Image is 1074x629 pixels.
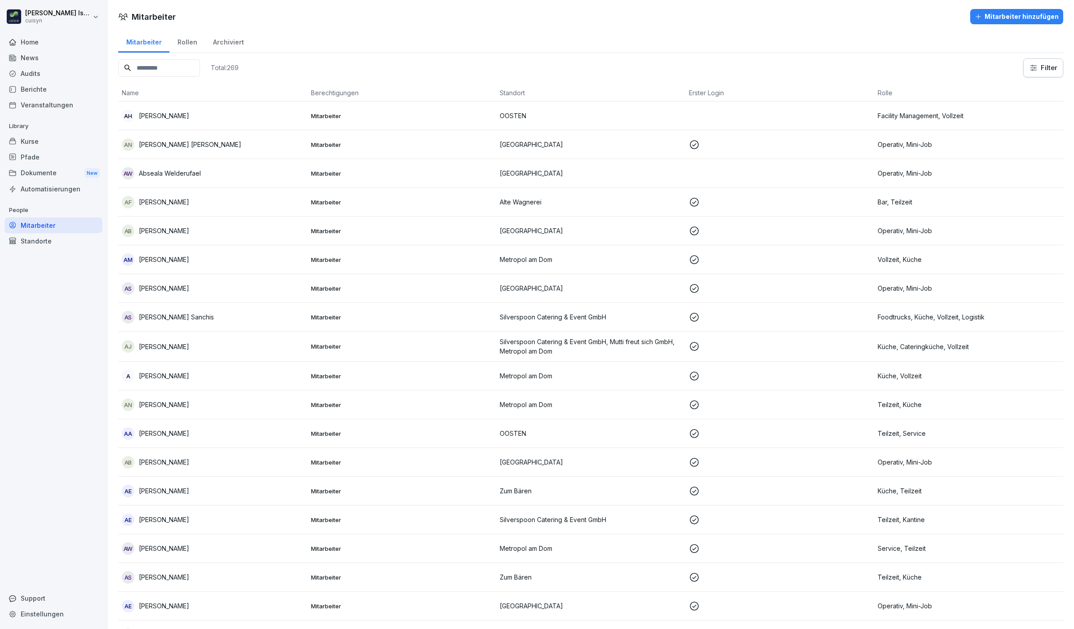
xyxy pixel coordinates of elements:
[311,342,493,350] p: Mitarbeiter
[122,427,134,440] div: AA
[118,84,307,102] th: Name
[311,169,493,177] p: Mitarbeiter
[4,606,102,622] a: Einstellungen
[500,337,682,356] p: Silverspoon Catering & Event GmbH, Mutti freut sich GmbH, Metropol am Dom
[311,198,493,206] p: Mitarbeiter
[496,84,685,102] th: Standort
[122,571,134,584] div: AS
[307,84,497,102] th: Berechtigungen
[122,311,134,323] div: AS
[122,225,134,237] div: AB
[139,429,189,438] p: [PERSON_NAME]
[139,400,189,409] p: [PERSON_NAME]
[122,282,134,295] div: AS
[500,312,682,322] p: Silverspoon Catering & Event GmbH
[4,133,102,149] a: Kurse
[139,601,189,611] p: [PERSON_NAME]
[311,256,493,264] p: Mitarbeiter
[500,544,682,553] p: Metropol am Dom
[500,255,682,264] p: Metropol am Dom
[970,9,1063,24] button: Mitarbeiter hinzufügen
[122,542,134,555] div: AW
[878,283,1060,293] p: Operativ, Mini-Job
[4,50,102,66] a: News
[878,515,1060,524] p: Teilzeit, Kantine
[84,168,100,178] div: New
[122,196,134,208] div: AF
[139,111,189,120] p: [PERSON_NAME]
[4,181,102,197] a: Automatisierungen
[878,601,1060,611] p: Operativ, Mini-Job
[878,312,1060,322] p: Foodtrucks, Küche, Vollzeit, Logistik
[878,111,1060,120] p: Facility Management, Vollzeit
[878,226,1060,235] p: Operativ, Mini-Job
[500,572,682,582] p: Zum Bären
[139,226,189,235] p: [PERSON_NAME]
[878,486,1060,496] p: Küche, Teilzeit
[139,342,189,351] p: [PERSON_NAME]
[311,284,493,292] p: Mitarbeiter
[311,545,493,553] p: Mitarbeiter
[4,66,102,81] a: Audits
[311,372,493,380] p: Mitarbeiter
[500,601,682,611] p: [GEOGRAPHIC_DATA]
[4,81,102,97] a: Berichte
[311,487,493,495] p: Mitarbeiter
[4,217,102,233] div: Mitarbeiter
[122,485,134,497] div: AE
[311,430,493,438] p: Mitarbeiter
[311,313,493,321] p: Mitarbeiter
[139,283,189,293] p: [PERSON_NAME]
[4,590,102,606] div: Support
[4,165,102,182] a: DokumenteNew
[4,203,102,217] p: People
[4,34,102,50] div: Home
[4,233,102,249] a: Standorte
[211,63,239,72] p: Total: 269
[311,458,493,466] p: Mitarbeiter
[500,168,682,178] p: [GEOGRAPHIC_DATA]
[25,18,91,24] p: cuisyn
[500,486,682,496] p: Zum Bären
[132,11,176,23] h1: Mitarbeiter
[500,457,682,467] p: [GEOGRAPHIC_DATA]
[878,429,1060,438] p: Teilzeit, Service
[4,165,102,182] div: Dokumente
[139,515,189,524] p: [PERSON_NAME]
[311,141,493,149] p: Mitarbeiter
[4,97,102,113] a: Veranstaltungen
[122,399,134,411] div: AN
[139,544,189,553] p: [PERSON_NAME]
[878,197,1060,207] p: Bar, Teilzeit
[1029,63,1057,72] div: Filter
[139,140,241,149] p: [PERSON_NAME] [PERSON_NAME]
[169,30,205,53] a: Rollen
[975,12,1059,22] div: Mitarbeiter hinzufügen
[139,457,189,467] p: [PERSON_NAME]
[311,401,493,409] p: Mitarbeiter
[139,255,189,264] p: [PERSON_NAME]
[500,515,682,524] p: Silverspoon Catering & Event GmbH
[118,30,169,53] a: Mitarbeiter
[122,167,134,180] div: AW
[311,516,493,524] p: Mitarbeiter
[139,486,189,496] p: [PERSON_NAME]
[205,30,252,53] a: Archiviert
[122,340,134,353] div: AJ
[878,457,1060,467] p: Operativ, Mini-Job
[500,371,682,381] p: Metropol am Dom
[878,255,1060,264] p: Vollzeit, Küche
[25,9,91,17] p: [PERSON_NAME] Issing
[878,544,1060,553] p: Service, Teilzeit
[878,371,1060,381] p: Küche, Vollzeit
[122,138,134,151] div: AN
[4,149,102,165] a: Pfade
[685,84,874,102] th: Erster Login
[139,168,201,178] p: Abseala Welderufael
